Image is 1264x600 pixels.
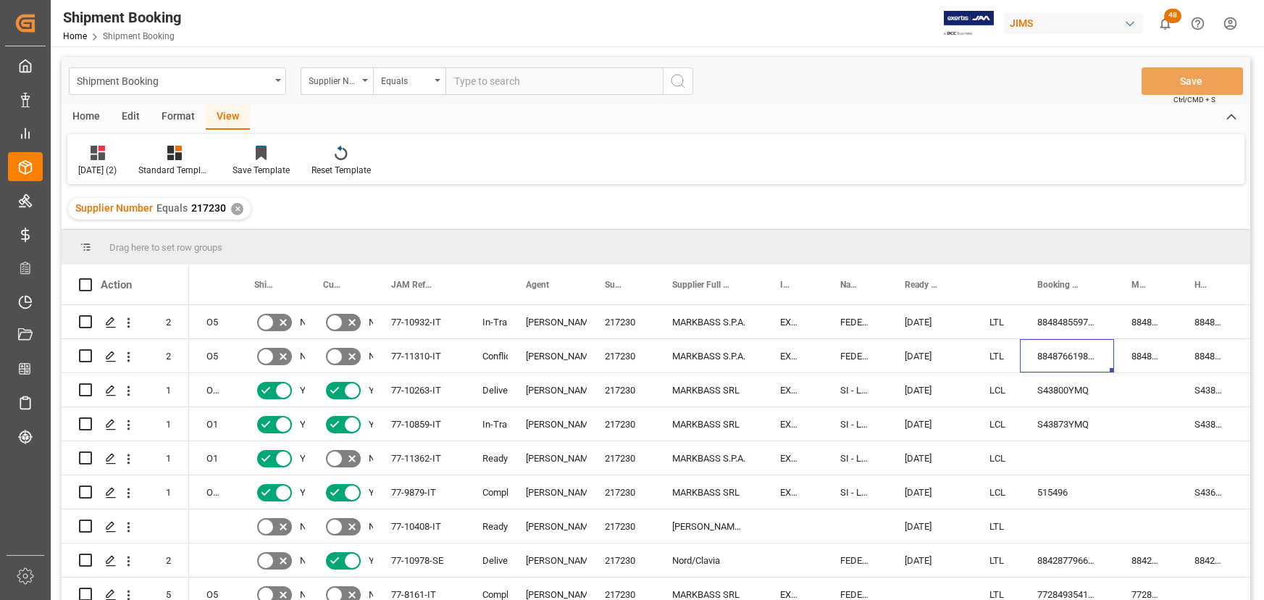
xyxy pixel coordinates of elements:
[587,407,655,441] div: 217230
[655,305,763,338] div: MARKBASS S.P.A.
[206,105,250,130] div: View
[944,11,994,36] img: Exertis%20JAM%20-%20Email%20Logo.jpg_1722504956.jpg
[823,339,887,372] div: FEDEX INTERNATIONAL ECONOMY
[526,544,570,578] div: [PERSON_NAME]
[482,306,491,339] div: In-Transit
[111,105,151,130] div: Edit
[1131,280,1147,290] span: Master [PERSON_NAME] of Lading Number
[374,475,465,509] div: 77-9879-IT
[148,475,189,509] div: 1
[189,475,237,509] div: O5,O1
[655,339,763,372] div: MARKBASS S.P.A.
[1020,475,1114,509] div: 515496
[369,476,385,509] span: Yes
[300,476,316,509] span: Yes
[300,306,311,339] span: No
[369,340,380,373] span: No
[300,408,316,441] span: Yes
[374,305,465,338] div: 77-10932-IT
[1020,373,1114,407] div: S43800YMQ
[156,202,188,214] span: Equals
[300,442,316,475] span: Yes
[374,339,465,372] div: 77-11310-IT
[587,373,655,407] div: 217230
[369,442,380,475] span: No
[300,544,311,578] span: No
[482,340,491,373] div: Conflict
[189,407,237,441] div: O1
[189,339,237,372] div: O5
[373,67,445,95] button: open menu
[655,441,763,475] div: MARKBASS S.P.A.
[655,407,763,441] div: MARKBASS SRL
[1194,280,1209,290] span: House Bill of Lading Number
[369,544,385,578] span: Yes
[823,543,887,577] div: FEDEX INTERNATIONAL ECONOMY
[989,340,1003,373] div: LTL
[989,408,1003,441] div: LCL
[78,164,117,177] div: [DATE] (2)
[374,543,465,577] div: 77-10978-SE
[148,441,189,475] div: 1
[374,407,465,441] div: 77-10859-IT
[887,373,972,407] div: [DATE]
[75,202,153,214] span: Supplier Number
[189,305,237,338] div: O5
[62,543,189,578] div: Press SPACE to select this row.
[763,339,823,372] div: EXW Genoa [GEOGRAPHIC_DATA] IT
[369,306,380,339] span: No
[63,31,87,41] a: Home
[369,408,385,441] span: Yes
[311,164,371,177] div: Reset Template
[526,306,570,339] div: [PERSON_NAME]
[1114,543,1177,577] div: 884287796659
[148,373,189,407] div: 1
[1004,9,1149,37] button: JIMS
[655,509,763,543] div: [PERSON_NAME] SRL
[62,339,189,373] div: Press SPACE to select this row.
[1020,407,1114,441] div: S43873YMQ
[1004,13,1143,34] div: JIMS
[905,280,942,290] span: Ready Date
[138,164,211,177] div: Standard Templates
[672,280,732,290] span: Supplier Full Name
[374,509,465,543] div: 77-10408-IT
[1177,339,1239,372] div: 884876619808
[823,475,887,509] div: SI - LOG
[887,475,972,509] div: [DATE]
[989,374,1003,407] div: LCL
[887,407,972,441] div: [DATE]
[763,475,823,509] div: EXW Genoa [GEOGRAPHIC_DATA] IT
[148,407,189,441] div: 1
[526,408,570,441] div: [PERSON_NAME]
[526,280,549,290] span: Agent
[101,278,132,291] div: Action
[369,510,380,543] span: No
[69,67,286,95] button: open menu
[989,306,1003,339] div: LTL
[369,374,385,407] span: Yes
[655,475,763,509] div: MARKBASS SRL
[1037,280,1084,290] span: Booking Number
[1177,543,1239,577] div: 884287796659
[300,510,311,543] span: No
[526,510,570,543] div: [PERSON_NAME]
[655,373,763,407] div: MARKBASS SRL
[763,441,823,475] div: EXW Genoa [GEOGRAPHIC_DATA] IT
[62,475,189,509] div: Press SPACE to select this row.
[62,305,189,339] div: Press SPACE to select this row.
[1149,7,1181,40] button: show 48 new notifications
[1020,305,1114,338] div: 884848559750
[482,544,491,578] div: Delivered
[62,509,189,543] div: Press SPACE to select this row.
[374,373,465,407] div: 77-10263-IT
[1142,67,1243,95] button: Save
[151,105,206,130] div: Format
[482,510,491,543] div: Ready
[254,280,275,290] span: Shipping instructions SENT
[148,543,189,577] div: 2
[482,442,491,475] div: Ready
[763,407,823,441] div: EXW Genoa [GEOGRAPHIC_DATA] IT
[823,373,887,407] div: SI - LOG
[526,374,570,407] div: [PERSON_NAME]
